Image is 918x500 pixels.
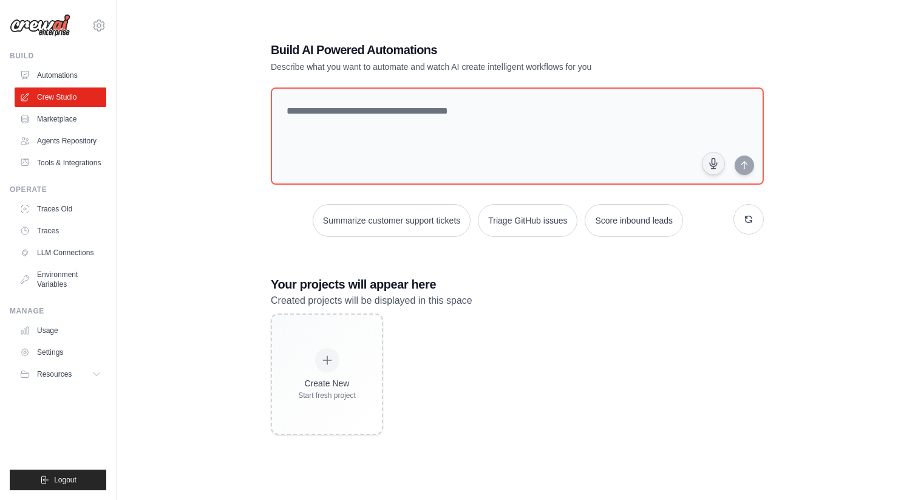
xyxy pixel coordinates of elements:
[271,293,764,309] p: Created projects will be displayed in this space
[733,204,764,235] button: Get new suggestions
[298,377,356,389] div: Create New
[15,109,106,129] a: Marketplace
[15,343,106,362] a: Settings
[37,369,72,379] span: Resources
[10,470,106,490] button: Logout
[10,51,106,61] div: Build
[15,199,106,219] a: Traces Old
[15,321,106,340] a: Usage
[15,365,106,384] button: Resources
[702,152,725,175] button: Click to speak your automation idea
[857,442,918,500] iframe: Chat Widget
[54,475,76,485] span: Logout
[15,66,106,85] a: Automations
[15,243,106,262] a: LLM Connections
[313,204,471,237] button: Summarize customer support tickets
[271,61,679,73] p: Describe what you want to automate and watch AI create intelligent workflows for you
[15,153,106,173] a: Tools & Integrations
[15,265,106,294] a: Environment Variables
[10,185,106,194] div: Operate
[271,41,679,58] h1: Build AI Powered Automations
[271,276,764,293] h3: Your projects will appear here
[298,391,356,400] div: Start fresh project
[585,204,683,237] button: Score inbound leads
[15,87,106,107] a: Crew Studio
[10,306,106,316] div: Manage
[15,221,106,241] a: Traces
[10,14,70,37] img: Logo
[478,204,577,237] button: Triage GitHub issues
[15,131,106,151] a: Agents Repository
